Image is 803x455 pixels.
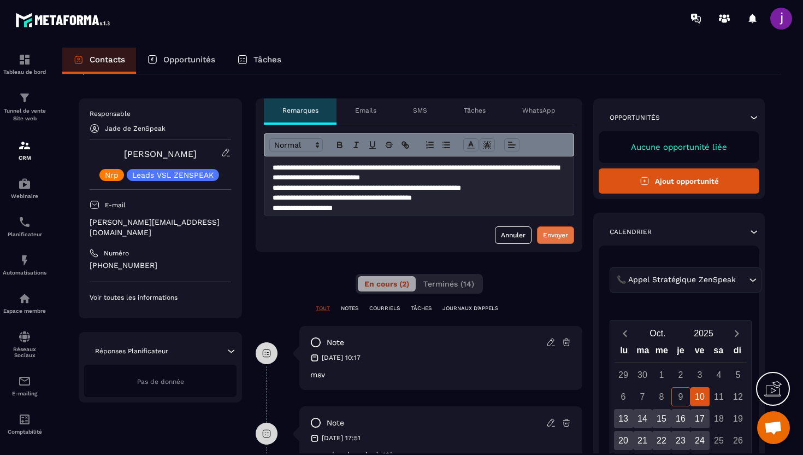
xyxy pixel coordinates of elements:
p: Leads VSL ZENSPEAK [132,171,214,179]
a: Contacts [62,48,136,74]
div: 24 [690,431,710,450]
div: Envoyer [543,230,568,241]
img: accountant [18,413,31,426]
p: TOUT [316,305,330,312]
a: automationsautomationsEspace membre [3,284,46,322]
p: Remarques [282,106,318,115]
p: [DATE] 17:51 [322,434,361,442]
div: 3 [690,365,710,384]
span: Terminés (14) [423,279,474,288]
p: WhatsApp [522,106,556,115]
div: me [652,343,671,362]
p: Espace membre [3,308,46,314]
span: 📞 Appel Stratégique ZenSpeak [614,274,738,286]
img: automations [18,292,31,305]
button: Envoyer [537,226,574,244]
button: En cours (2) [358,276,416,291]
div: 18 [710,409,729,428]
div: je [671,343,690,362]
p: Responsable [90,109,231,118]
div: 11 [710,387,729,406]
p: Comptabilité [3,429,46,435]
img: social-network [18,330,31,343]
p: Planificateur [3,231,46,237]
p: Réponses Planificateur [95,347,168,355]
p: Nrp [105,171,119,179]
img: formation [18,139,31,152]
div: 9 [671,387,690,406]
div: Ouvrir le chat [757,411,790,444]
div: Search for option [610,267,761,293]
a: Tâches [226,48,292,74]
div: 20 [614,431,633,450]
div: 6 [614,387,633,406]
img: automations [18,177,31,190]
a: emailemailE-mailing [3,366,46,405]
div: 23 [671,431,690,450]
div: 17 [690,409,710,428]
div: 15 [652,409,671,428]
div: sa [709,343,728,362]
button: Next month [727,326,747,341]
p: msv [310,370,571,379]
a: automationsautomationsWebinaire [3,169,46,207]
button: Open years overlay [681,324,727,343]
p: note [327,337,344,348]
p: E-mailing [3,390,46,396]
p: Numéro [104,249,129,258]
div: lu [615,343,634,362]
a: schedulerschedulerPlanificateur [3,207,46,246]
p: Opportunités [163,55,215,65]
div: 5 [729,365,748,384]
img: automations [18,254,31,267]
button: Open months overlay [635,324,681,343]
button: Annuler [495,226,532,244]
div: 22 [652,431,671,450]
p: Automatisations [3,270,46,276]
p: SMS [413,106,427,115]
a: formationformationCRM [3,131,46,169]
button: Terminés (14) [417,276,481,291]
div: 29 [614,365,633,384]
p: Tâches [253,55,281,65]
span: En cours (2) [364,279,409,288]
p: [PHONE_NUMBER] [90,260,231,271]
div: 14 [633,409,652,428]
button: Ajout opportunité [599,168,759,194]
p: Tâches [464,106,486,115]
p: CRM [3,155,46,161]
a: social-networksocial-networkRéseaux Sociaux [3,322,46,366]
img: formation [18,91,31,104]
a: automationsautomationsAutomatisations [3,246,46,284]
p: [DATE] 10:17 [322,353,361,362]
div: 10 [690,387,710,406]
div: 7 [633,387,652,406]
a: formationformationTunnel de vente Site web [3,83,46,131]
div: 30 [633,365,652,384]
p: E-mail [105,201,126,209]
p: COURRIELS [369,305,400,312]
div: 19 [729,409,748,428]
input: Search for option [738,274,746,286]
p: Contacts [90,55,125,65]
div: 2 [671,365,690,384]
p: Aucune opportunité liée [610,142,748,152]
span: Pas de donnée [137,378,184,386]
p: Calendrier [610,227,652,236]
div: 16 [671,409,690,428]
p: Réseaux Sociaux [3,346,46,358]
img: logo [15,10,114,30]
p: Tableau de bord [3,69,46,75]
img: formation [18,53,31,66]
div: 25 [710,431,729,450]
div: 13 [614,409,633,428]
p: Opportunités [610,113,660,122]
p: TÂCHES [411,305,432,312]
p: NOTES [341,305,358,312]
img: email [18,375,31,388]
p: JOURNAUX D'APPELS [442,305,498,312]
p: Webinaire [3,193,46,199]
div: 26 [729,431,748,450]
button: Previous month [615,326,635,341]
p: Emails [355,106,376,115]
